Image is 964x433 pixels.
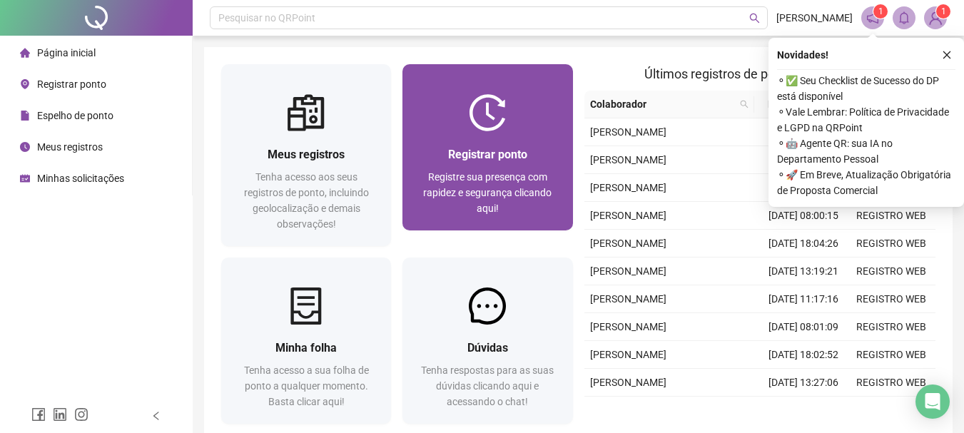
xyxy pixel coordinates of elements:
span: Tenha acesso a sua folha de ponto a qualquer momento. Basta clicar aqui! [244,365,369,407]
span: clock-circle [20,142,30,152]
span: Data/Hora [760,96,822,112]
img: 95045 [925,7,946,29]
span: Espelho de ponto [37,110,113,121]
td: REGISTRO WEB [848,202,935,230]
td: [DATE] 11:17:16 [760,285,848,313]
span: search [749,13,760,24]
td: [DATE] 18:02:52 [760,341,848,369]
span: Tenha acesso aos seus registros de ponto, incluindo geolocalização e demais observações! [244,171,369,230]
div: Open Intercom Messenger [915,384,950,419]
span: Meus registros [268,148,345,161]
span: Registre sua presença com rapidez e segurança clicando aqui! [423,171,552,214]
span: linkedin [53,407,67,422]
span: [PERSON_NAME] [776,10,853,26]
a: Meus registrosTenha acesso aos seus registros de ponto, incluindo geolocalização e demais observa... [221,64,391,246]
span: Colaborador [590,96,735,112]
span: ⚬ Vale Lembrar: Política de Privacidade e LGPD na QRPoint [777,104,955,136]
td: [DATE] 13:19:21 [760,258,848,285]
span: schedule [20,173,30,183]
td: [DATE] 08:00:15 [760,202,848,230]
a: Registrar pontoRegistre sua presença com rapidez e segurança clicando aqui! [402,64,572,230]
span: Registrar ponto [37,78,106,90]
span: close [942,50,952,60]
td: REGISTRO WEB [848,230,935,258]
span: [PERSON_NAME] [590,182,666,193]
span: environment [20,79,30,89]
td: [DATE] 13:09:29 [760,146,848,174]
span: [PERSON_NAME] [590,210,666,221]
span: Últimos registros de ponto sincronizados [644,66,875,81]
a: DúvidasTenha respostas para as suas dúvidas clicando aqui e acessando o chat! [402,258,572,424]
span: search [740,100,749,108]
th: Data/Hora [754,91,839,118]
td: REGISTRO WEB [848,285,935,313]
span: file [20,111,30,121]
td: [DATE] 18:05:01 [760,118,848,146]
span: notification [866,11,879,24]
span: Dúvidas [467,341,508,355]
sup: 1 [873,4,888,19]
span: facebook [31,407,46,422]
span: Registrar ponto [448,148,527,161]
td: REGISTRO WEB [848,258,935,285]
span: ⚬ 🤖 Agente QR: sua IA no Departamento Pessoal [777,136,955,167]
span: bell [898,11,910,24]
span: [PERSON_NAME] [590,154,666,165]
span: Novidades ! [777,47,828,63]
span: search [737,93,751,115]
span: [PERSON_NAME] [590,126,666,138]
td: [DATE] 08:01:09 [760,313,848,341]
span: 1 [878,6,883,16]
span: [PERSON_NAME] [590,293,666,305]
span: ⚬ 🚀 Em Breve, Atualização Obrigatória de Proposta Comercial [777,167,955,198]
span: home [20,48,30,58]
td: REGISTRO WEB [848,313,935,341]
span: left [151,411,161,421]
td: [DATE] 18:04:26 [760,230,848,258]
span: [PERSON_NAME] [590,349,666,360]
span: Tenha respostas para as suas dúvidas clicando aqui e acessando o chat! [421,365,554,407]
span: Minhas solicitações [37,173,124,184]
td: [DATE] 13:27:06 [760,369,848,397]
span: [PERSON_NAME] [590,377,666,388]
span: Meus registros [37,141,103,153]
td: REGISTRO WEB [848,369,935,397]
td: REGISTRO WEB [848,341,935,369]
td: REGISTRO WEB [848,397,935,424]
sup: Atualize o seu contato no menu Meus Dados [936,4,950,19]
span: Página inicial [37,47,96,58]
td: [DATE] 11:23:47 [760,397,848,424]
span: [PERSON_NAME] [590,265,666,277]
td: [DATE] 12:09:00 [760,174,848,202]
span: instagram [74,407,88,422]
span: [PERSON_NAME] [590,238,666,249]
span: 1 [941,6,946,16]
a: Minha folhaTenha acesso a sua folha de ponto a qualquer momento. Basta clicar aqui! [221,258,391,424]
span: ⚬ ✅ Seu Checklist de Sucesso do DP está disponível [777,73,955,104]
span: Minha folha [275,341,337,355]
span: [PERSON_NAME] [590,321,666,332]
